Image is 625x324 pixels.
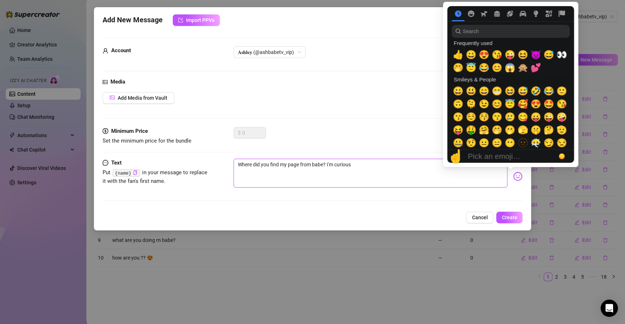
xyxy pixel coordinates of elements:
button: Click to Copy [133,170,137,175]
span: Create [502,215,517,220]
strong: Text [111,159,122,166]
span: dollar [103,127,108,136]
span: Set the minimum price for the bundle [103,138,191,144]
img: svg%3e [513,172,522,181]
span: picture [110,95,115,100]
span: Add New Message [103,14,163,26]
span: copy [133,170,137,175]
strong: Media [110,78,125,85]
strong: Minimum Price [111,128,148,134]
button: Create [496,212,522,223]
span: Import PPVs [186,17,214,23]
span: message [103,159,108,167]
code: {name} [113,169,140,177]
button: Add Media from Vault [103,92,175,104]
span: import [178,18,183,23]
strong: Account [111,47,131,54]
span: Put in your message to replace it with the fan's first name. [103,169,208,184]
span: picture [103,78,108,86]
span: Cancel [472,215,488,220]
span: Add Media from Vault [118,95,167,101]
span: user [103,46,108,55]
button: Import PPVs [173,14,220,26]
div: Open Intercom Messenger [601,300,618,317]
span: 𝐀𝐬𝐡𝐥𝐞𝐲 (@ashbabetv_vip) [238,47,301,58]
textarea: Where did you find my page from babe? I'm curious [234,159,508,188]
button: Cancel [466,212,493,223]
